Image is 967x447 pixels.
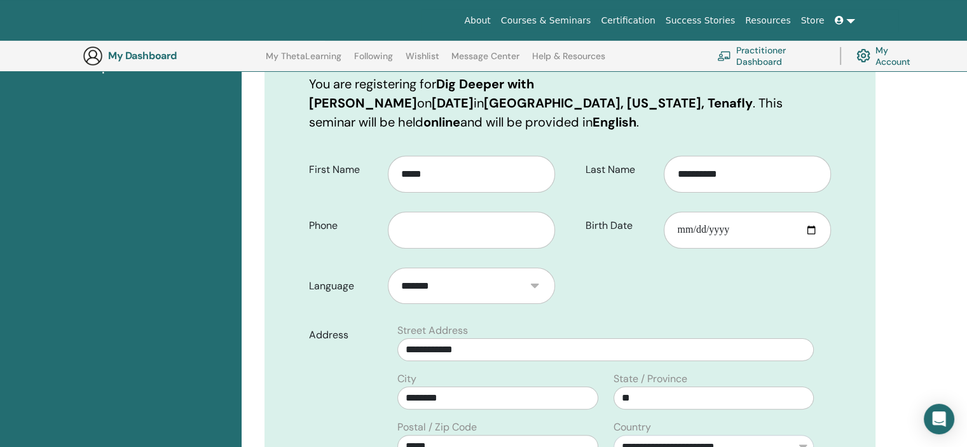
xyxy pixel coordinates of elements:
a: About [459,9,495,32]
b: English [593,114,636,130]
a: My ThetaLearning [266,51,341,71]
a: Courses & Seminars [496,9,596,32]
label: City [397,371,416,387]
img: logo [84,6,236,35]
label: Country [614,420,651,435]
a: Wishlist [406,51,439,71]
a: Message Center [451,51,519,71]
b: [DATE] [432,95,474,111]
label: State / Province [614,371,687,387]
label: Postal / Zip Code [397,420,477,435]
a: Following [354,51,393,71]
div: Open Intercom Messenger [924,404,954,434]
b: online [423,114,460,130]
label: Phone [299,214,388,238]
b: Dig Deeper with [PERSON_NAME] [309,76,534,111]
a: Certification [596,9,660,32]
p: You are registering for on in . This seminar will be held and will be provided in . [309,74,831,132]
a: My Account [856,42,921,70]
label: Street Address [397,323,468,338]
img: generic-user-icon.jpg [83,46,103,66]
label: Birth Date [576,214,664,238]
a: Store [796,9,830,32]
label: Language [299,274,388,298]
b: [GEOGRAPHIC_DATA], [US_STATE], Tenafly [484,95,753,111]
a: Help & Resources [532,51,605,71]
img: cog.svg [856,46,870,65]
a: Resources [740,9,796,32]
h3: My Dashboard [108,50,235,62]
label: Address [299,323,390,347]
img: chalkboard-teacher.svg [717,51,731,61]
a: Practitioner Dashboard [717,42,825,70]
label: First Name [299,158,388,182]
a: Success Stories [661,9,740,32]
label: Last Name [576,158,664,182]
